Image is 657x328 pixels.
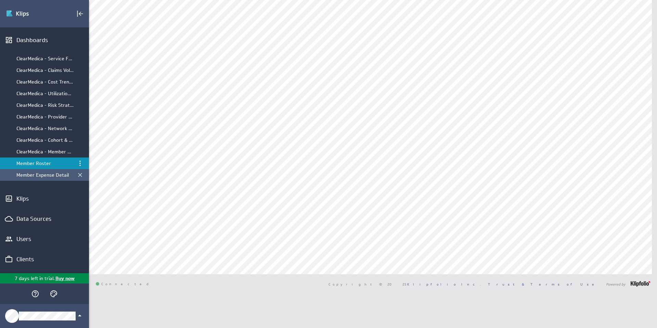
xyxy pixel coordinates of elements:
[16,67,74,73] div: ClearMedica - Claims Volume Lifecyle
[6,8,54,19] div: Go to Dashboards
[29,288,41,300] div: Help
[16,160,74,166] div: Member Roster
[16,55,74,62] div: ClearMedica - Service Fund Dashboard
[16,79,74,85] div: ClearMedica - Cost Trend & Drivers
[76,159,84,167] div: Dashboard menu
[15,275,55,282] p: 7 days left in trial.
[96,282,153,286] span: Connected: ID: dpnc-24 Online: true
[407,282,481,287] a: Klipfolio Inc.
[75,159,85,168] div: Menu
[328,282,481,286] span: Copyright © 2025
[48,288,60,300] div: Themes
[631,281,650,287] img: logo-footer.png
[16,102,74,108] div: ClearMedica - Risk Stratification
[74,8,86,20] div: Collapse
[16,114,74,120] div: ClearMedica - Provider Performance
[488,282,599,287] a: Trust & Terms of Use
[50,290,58,298] svg: Themes
[606,282,626,286] span: Powered by
[75,170,85,180] div: Close dashboard
[55,275,75,282] p: Buy now
[76,159,84,167] div: Menu
[6,8,54,19] img: Klipfolio klips logo
[16,215,73,223] div: Data Sources
[16,36,73,44] div: Dashboards
[16,90,74,97] div: ClearMedica - Utilization & Access
[16,195,73,202] div: Klips
[16,149,74,155] div: ClearMedica - Member Expense by Month
[16,137,74,143] div: ClearMedica - Cohort & Segment Performance
[16,235,73,243] div: Users
[16,125,74,131] div: ClearMedica - Network Optimization
[16,172,74,178] div: Member Expense Detail
[16,255,62,263] div: Clients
